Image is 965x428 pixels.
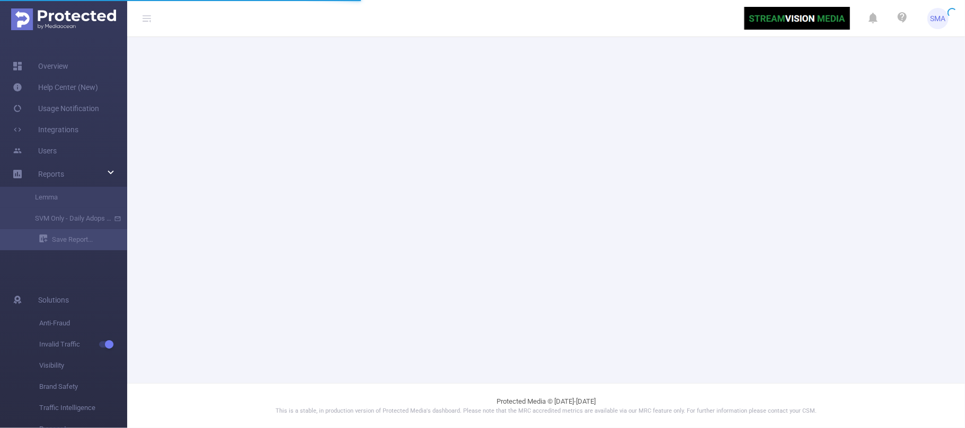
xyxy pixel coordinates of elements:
[39,355,127,376] span: Visibility
[39,313,127,334] span: Anti-Fraud
[38,163,64,185] a: Reports
[13,56,68,77] a: Overview
[39,229,127,250] a: Save Report...
[21,187,114,208] a: Lemma
[931,8,946,29] span: SMA
[13,98,99,119] a: Usage Notification
[13,77,98,98] a: Help Center (New)
[38,170,64,178] span: Reports
[11,8,116,30] img: Protected Media
[39,397,127,418] span: Traffic Intelligence
[13,140,57,161] a: Users
[154,407,939,416] p: This is a stable, in production version of Protected Media's dashboard. Please note that the MRC ...
[21,208,114,229] a: SVM Only - Daily Adops Report
[39,334,127,355] span: Invalid Traffic
[39,376,127,397] span: Brand Safety
[38,289,69,311] span: Solutions
[127,383,965,428] footer: Protected Media © [DATE]-[DATE]
[13,119,78,140] a: Integrations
